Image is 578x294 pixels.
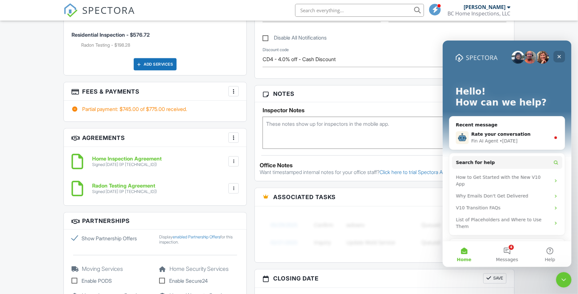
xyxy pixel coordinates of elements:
[92,156,162,167] a: Home Inspection Agreement Signed [DATE] (IP [TECHNICAL_ID])
[81,42,239,48] li: Add on: Radon Testing
[92,162,162,167] div: Signed [DATE] (IP [TECHNICAL_ID])
[263,47,289,53] label: Discount code
[483,273,506,284] button: Save
[263,107,506,114] h5: Inspector Notes
[64,213,246,229] h3: Partnerships
[380,169,463,175] a: Click here to trial Spectora Advanced.
[72,277,151,285] label: Enable PODS
[159,266,239,272] h5: Home Security Services
[92,183,157,194] a: Radon Testing Agreement Signed [DATE] (IP [TECHNICAL_ID])
[64,82,246,101] h3: Fees & Payments
[92,183,157,189] h6: Radon Testing Agreement
[448,10,510,17] div: BC Home Inspections, LLC
[63,9,135,22] a: SPECTORA
[92,156,162,162] h6: Home Inspection Agreement
[159,277,239,285] label: Enable Secure24
[134,58,177,70] div: Add Services
[159,234,239,245] div: Display for this inspection.
[263,35,327,43] label: Disable All Notifications
[82,3,135,17] span: SPECTORA
[443,41,572,267] iframe: Intercom live chat
[556,272,572,288] iframe: Intercom live chat
[72,20,239,53] li: Service: Residential Inspection
[72,32,150,38] span: Residential Inspection - $576.72
[63,3,78,17] img: The Best Home Inspection Software - Spectora
[72,266,151,272] h5: Moving Services
[173,234,221,239] a: enabled Partnership Offers
[255,86,514,102] h3: Notes
[92,189,157,194] div: Signed [DATE] (IP [TECHNICAL_ID])
[72,234,151,242] label: Show Partnership Offers
[263,211,506,256] img: blurred-tasks-251b60f19c3f713f9215ee2a18cbf2105fc2d72fcd585247cf5e9ec0c957c1dd.png
[72,106,239,113] div: Partial payment: $745.00 of $775.00 received.
[64,129,246,147] h3: Agreements
[295,4,424,17] input: Search everything...
[464,4,506,10] div: [PERSON_NAME]
[273,193,336,201] span: Associated Tasks
[260,169,509,176] p: Want timestamped internal notes for your office staff?
[260,162,509,169] div: Office Notes
[273,274,319,283] span: Closing date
